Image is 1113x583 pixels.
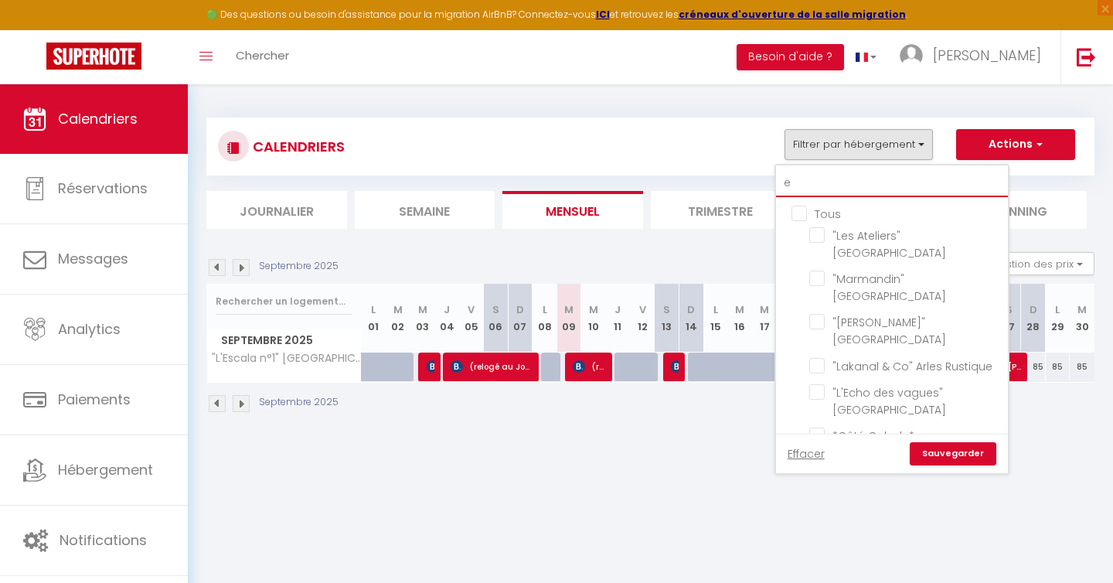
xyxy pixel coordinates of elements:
span: Hébergement [58,460,153,479]
li: Semaine [355,191,495,229]
th: 06 [484,284,509,353]
span: [PERSON_NAME] [933,46,1041,65]
th: 16 [728,284,753,353]
input: Rechercher un logement... [216,288,352,315]
a: Chercher [224,30,301,84]
th: 01 [362,284,386,353]
a: Effacer [788,445,825,462]
th: 30 [1070,284,1094,353]
div: 85 [1046,353,1070,381]
span: (relogé au [GEOGRAPHIC_DATA]) [PERSON_NAME] [573,352,606,381]
abbr: M [589,302,598,317]
p: Septembre 2025 [259,259,339,274]
span: Calendriers [58,109,138,128]
button: Filtrer par hébergement [785,129,933,160]
th: 28 [1021,284,1046,353]
th: 09 [556,284,581,353]
abbr: S [492,302,499,317]
span: Chercher [236,47,289,63]
span: "L'Escala n°1" [GEOGRAPHIC_DATA] [209,353,364,364]
abbr: M [418,302,427,317]
abbr: M [393,302,403,317]
abbr: L [1055,302,1060,317]
div: 85 [1021,353,1046,381]
span: [PERSON_NAME] [427,352,435,381]
input: Rechercher un logement... [776,169,1008,197]
span: "Les Ateliers" [GEOGRAPHIC_DATA] [832,228,946,261]
th: 05 [459,284,484,353]
span: "Marmandin" [GEOGRAPHIC_DATA] [832,271,946,304]
span: Messages [58,249,128,268]
abbr: J [444,302,450,317]
span: "[PERSON_NAME]" [GEOGRAPHIC_DATA] [832,315,946,347]
a: ICI [596,8,610,21]
th: 29 [1046,284,1070,353]
span: Septembre 2025 [207,329,361,352]
th: 12 [630,284,655,353]
abbr: M [564,302,574,317]
th: 13 [655,284,679,353]
span: Paiements [58,390,131,409]
a: créneaux d'ouverture de la salle migration [679,8,906,21]
th: 03 [410,284,435,353]
span: Réservations [58,179,148,198]
h3: CALENDRIERS [249,129,345,164]
abbr: L [543,302,547,317]
th: 08 [533,284,557,353]
img: Super Booking [46,43,141,70]
div: Filtrer par hébergement [774,164,1009,475]
abbr: D [687,302,695,317]
th: 04 [434,284,459,353]
abbr: M [735,302,744,317]
th: 14 [679,284,703,353]
li: Planning [947,191,1087,229]
li: Journalier [206,191,347,229]
abbr: D [1030,302,1037,317]
abbr: L [713,302,718,317]
img: logout [1077,47,1096,66]
button: Gestion des prix [979,252,1094,275]
span: (relogé au Jonquets) [PERSON_NAME] [451,352,533,381]
abbr: L [371,302,376,317]
button: Besoin d'aide ? [737,44,844,70]
abbr: M [760,302,769,317]
span: [PERSON_NAME] BOURLES [671,352,679,381]
img: ... [900,44,923,67]
th: 07 [508,284,533,353]
abbr: V [468,302,475,317]
a: ... [PERSON_NAME] [888,30,1060,84]
abbr: V [639,302,646,317]
button: Ouvrir le widget de chat LiveChat [12,6,59,53]
abbr: J [614,302,621,317]
th: 02 [386,284,410,353]
abbr: S [663,302,670,317]
span: Analytics [58,319,121,339]
button: Actions [956,129,1075,160]
li: Mensuel [502,191,643,229]
th: 10 [581,284,606,353]
div: 85 [1070,353,1094,381]
abbr: M [1077,302,1087,317]
th: 17 [752,284,777,353]
a: Sauvegarder [910,442,996,465]
th: 11 [606,284,631,353]
th: 15 [703,284,728,353]
span: Notifications [60,530,147,550]
li: Trimestre [651,191,791,229]
p: Septembre 2025 [259,395,339,410]
span: "L'Echo des vagues" [GEOGRAPHIC_DATA] [832,385,946,418]
abbr: D [516,302,524,317]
